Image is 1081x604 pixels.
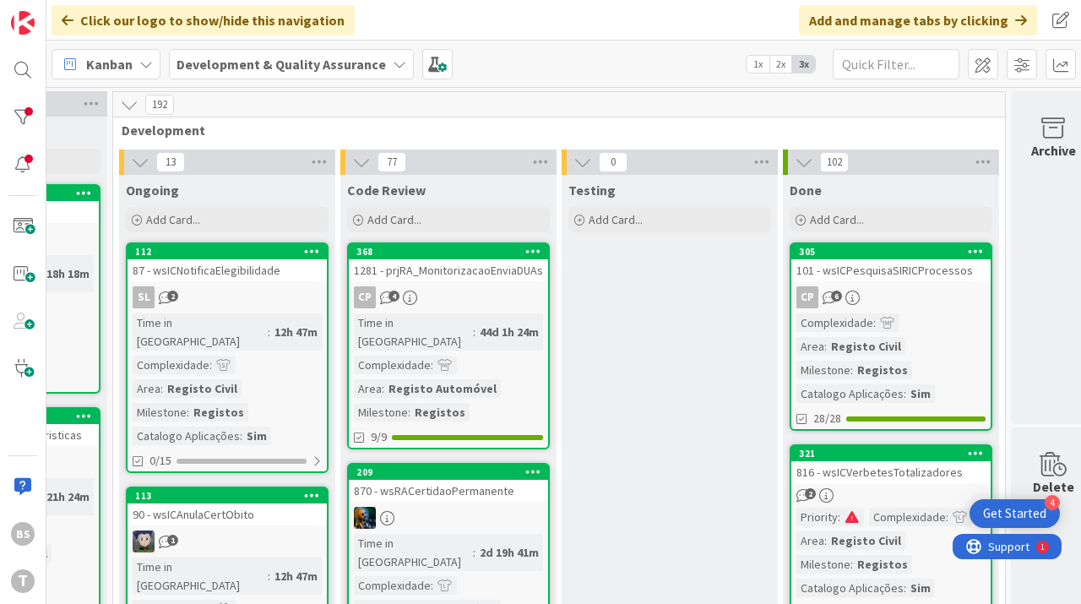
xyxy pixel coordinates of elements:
[824,337,827,356] span: :
[475,323,543,341] div: 44d 1h 24m
[128,503,327,525] div: 90 - wsICAnulaCertObito
[347,242,550,449] a: 3681281 - prjRA_MonitorizacaoEnviaDUAsCPTime in [GEOGRAPHIC_DATA]:44d 1h 24mComplexidade:Area:Reg...
[242,427,271,445] div: Sim
[133,286,155,308] div: SL
[126,182,179,199] span: Ongoing
[431,576,433,595] span: :
[820,152,849,172] span: 102
[128,286,327,308] div: SL
[354,403,408,422] div: Milestone
[388,291,399,302] span: 4
[791,244,991,259] div: 305
[792,56,815,73] span: 3x
[160,379,163,398] span: :
[589,212,643,227] span: Add Card...
[873,313,876,332] span: :
[20,264,94,283] div: 24d 18h 18m
[475,543,543,562] div: 2d 19h 41m
[133,427,240,445] div: Catalogo Aplicações
[408,403,410,422] span: :
[128,531,327,552] div: LS
[791,244,991,281] div: 305101 - wsICPesquisaSIRICProcessos
[349,286,548,308] div: CP
[904,384,906,403] span: :
[850,361,853,379] span: :
[827,337,905,356] div: Registo Civil
[354,356,431,374] div: Complexidade
[126,242,329,473] a: 11287 - wsICNotificaElegibilidadeSLTime in [GEOGRAPHIC_DATA]:12h 47mComplexidade:Area:Registo Civ...
[11,569,35,593] div: T
[354,286,376,308] div: CP
[853,361,912,379] div: Registos
[568,182,616,199] span: Testing
[853,555,912,574] div: Registos
[133,356,209,374] div: Complexidade
[805,488,816,499] span: 2
[869,508,946,526] div: Complexidade
[790,242,992,431] a: 305101 - wsICPesquisaSIRICProcessosCPComplexidade:Area:Registo CivilMilestone:RegistosCatalogo Ap...
[946,508,948,526] span: :
[796,531,824,550] div: Area
[791,259,991,281] div: 101 - wsICPesquisaSIRICProcessos
[156,152,185,172] span: 13
[796,361,850,379] div: Milestone
[52,5,355,35] div: Click our logo to show/hide this navigation
[189,403,248,422] div: Registos
[133,313,268,351] div: Time in [GEOGRAPHIC_DATA]
[268,567,270,585] span: :
[796,384,904,403] div: Catalogo Aplicações
[799,5,1037,35] div: Add and manage tabs by clicking
[904,579,906,597] span: :
[791,461,991,483] div: 816 - wsICVerbetesTotalizadores
[970,499,1060,528] div: Open Get Started checklist, remaining modules: 4
[599,152,627,172] span: 0
[270,323,322,341] div: 12h 47m
[354,379,382,398] div: Area
[791,446,991,461] div: 321
[850,555,853,574] span: :
[796,313,873,332] div: Complexidade
[831,291,842,302] span: 6
[906,579,935,597] div: Sim
[167,535,178,546] span: 1
[473,323,475,341] span: :
[128,244,327,259] div: 112
[1045,495,1060,510] div: 4
[410,403,470,422] div: Registos
[813,410,841,427] span: 28/28
[356,466,548,478] div: 209
[86,54,133,74] span: Kanban
[35,3,77,23] span: Support
[371,428,387,446] span: 9/9
[167,291,178,302] span: 2
[177,56,386,73] b: Development & Quality Assurance
[133,403,187,422] div: Milestone
[128,259,327,281] div: 87 - wsICNotificaElegibilidade
[354,534,473,571] div: Time in [GEOGRAPHIC_DATA]
[349,507,548,529] div: JC
[356,246,548,258] div: 368
[349,465,548,480] div: 209
[367,212,421,227] span: Add Card...
[354,507,376,529] img: JC
[145,95,174,115] span: 192
[163,379,242,398] div: Registo Civil
[431,356,433,374] span: :
[268,323,270,341] span: :
[270,567,322,585] div: 12h 47m
[349,244,548,259] div: 368
[349,480,548,502] div: 870 - wsRACertidaoPermanente
[133,531,155,552] img: LS
[135,490,327,502] div: 113
[128,244,327,281] div: 11287 - wsICNotificaElegibilidade
[11,522,35,546] div: BS
[833,49,959,79] input: Quick Filter...
[796,337,824,356] div: Area
[906,384,935,403] div: Sim
[810,212,864,227] span: Add Card...
[133,379,160,398] div: Area
[827,531,905,550] div: Registo Civil
[187,403,189,422] span: :
[378,152,406,172] span: 77
[149,452,171,470] span: 0/15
